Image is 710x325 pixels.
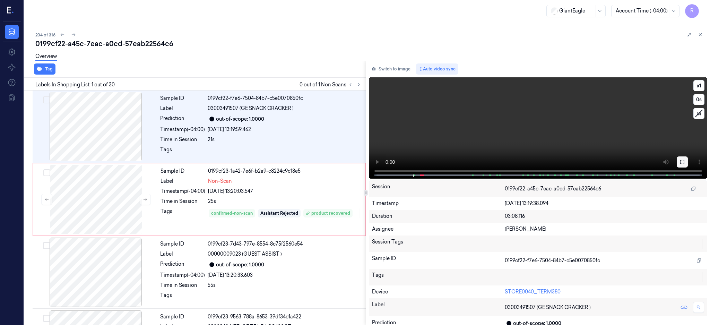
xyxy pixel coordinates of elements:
div: Sample ID [161,168,205,175]
button: 0s [693,94,704,105]
div: 21s [208,136,362,143]
div: Tags [160,146,205,157]
div: out-of-scope: 1.0000 [216,261,264,268]
div: Timestamp (-04:00) [160,272,205,279]
div: Time in Session [160,136,205,143]
div: Label [372,301,505,314]
div: Tags [161,208,205,219]
div: Session [372,183,505,194]
div: Sample ID [160,313,205,320]
div: 0199cf23-7d43-797e-8554-8c75f2560e54 [208,240,362,248]
button: Tag [34,63,55,75]
div: Assistant Rejected [260,210,298,216]
div: Sample ID [160,240,205,248]
div: 03:08.116 [505,213,704,220]
span: 0199cf22-f7e6-7504-84b7-c5e0070850fc [505,257,600,264]
span: 00000009023 (GUEST ASSIST ) [208,250,282,258]
div: 25s [208,198,361,205]
span: 0199cf22-a45c-7eac-a0cd-57eab22564c6 [505,185,601,193]
div: Timestamp (-04:00) [160,126,205,133]
div: Label [160,105,205,112]
div: Time in Session [161,198,205,205]
div: [DATE] 13:19:38.094 [505,200,704,207]
button: Select row [43,96,50,103]
span: 03003491507 (GE SNACK CRACKER ) [208,105,294,112]
div: 0199cf22-f7e6-7504-84b7-c5e0070850fc [208,95,362,102]
span: Non-Scan [208,178,232,185]
div: Session Tags [372,238,505,249]
div: Label [160,250,205,258]
span: Labels In Shopping List: 1 out of 30 [35,81,115,88]
div: Tags [372,272,505,283]
span: 03003491507 (GE SNACK CRACKER ) [505,304,591,311]
div: Timestamp [372,200,505,207]
div: 0199cf22-a45c-7eac-a0cd-57eab22564c6 [35,39,704,49]
div: out-of-scope: 1.0000 [216,116,264,123]
div: Sample ID [372,255,505,266]
div: [DATE] 13:20:33.603 [208,272,362,279]
div: Tags [160,292,205,303]
div: confirmed-non-scan [211,210,253,216]
div: Device [372,288,505,296]
div: Prediction [160,260,205,269]
span: 0 out of 1 Non Scans [300,80,363,89]
button: Select row [43,169,50,176]
div: 55s [208,282,362,289]
button: Select row [43,242,50,249]
div: product recovered [306,210,350,216]
button: Switch to image [369,63,413,75]
div: Sample ID [160,95,205,102]
button: R [685,4,699,18]
div: [DATE] 13:20:03.547 [208,188,361,195]
a: Overview [35,53,57,61]
div: Timestamp (-04:00) [161,188,205,195]
div: STORE0040_TERM380 [505,288,704,296]
button: x1 [693,80,704,91]
button: Auto video sync [416,63,458,75]
div: Duration [372,213,505,220]
span: 204 of 316 [35,32,55,38]
div: Time in Session [160,282,205,289]
div: [DATE] 13:19:59.462 [208,126,362,133]
div: Label [161,178,205,185]
div: [PERSON_NAME] [505,225,704,233]
div: 0199cf23-9563-788a-8653-39df34c1a422 [208,313,362,320]
div: Assignee [372,225,505,233]
div: Prediction [160,115,205,123]
button: Select row [43,315,50,322]
div: 0199cf23-1a42-7e6f-b2a9-c8224c9c18e5 [208,168,361,175]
